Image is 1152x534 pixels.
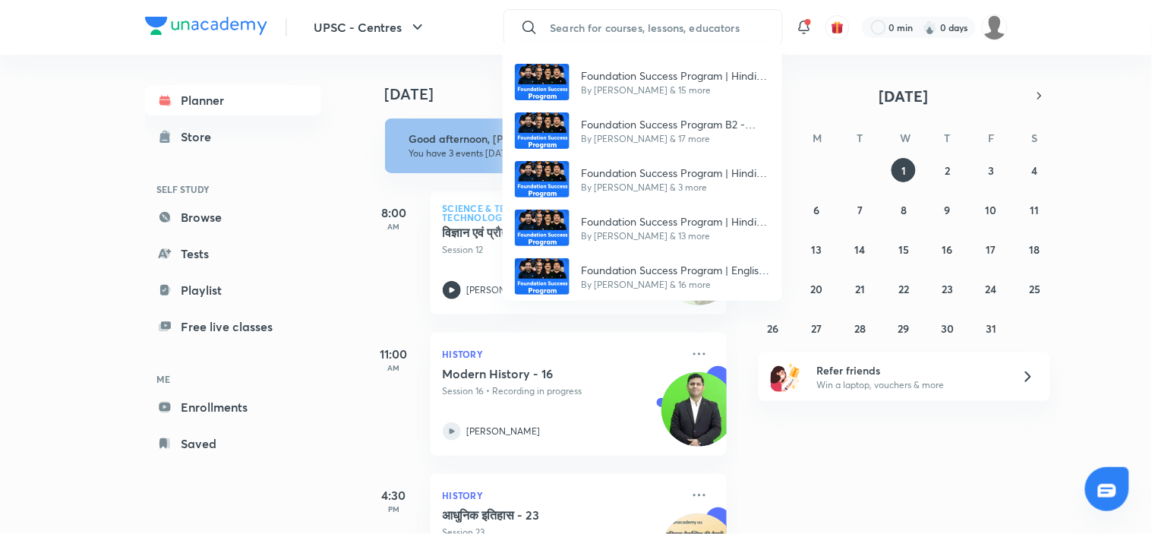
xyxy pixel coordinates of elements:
[503,252,782,301] a: AvatarFoundation Success Program | English Medium | B5 | 2026By [PERSON_NAME] & 16 more
[582,229,770,243] p: By [PERSON_NAME] & 13 more
[582,165,770,181] p: Foundation Success Program | Hindi Medium | B9 | 2026
[503,155,782,204] a: AvatarFoundation Success Program | Hindi Medium | B9 | 2026By [PERSON_NAME] & 3 more
[582,116,770,132] p: Foundation Success Program B2 - English Medium
[515,112,570,149] img: Avatar
[515,210,570,246] img: Avatar
[503,204,782,252] a: AvatarFoundation Success Program | Hindi Medium | B5 | 2026By [PERSON_NAME] & 13 more
[503,58,782,106] a: AvatarFoundation Success Program | Hindi Medium | B4 | 2025By [PERSON_NAME] & 15 more
[515,64,570,100] img: Avatar
[582,181,770,194] p: By [PERSON_NAME] & 3 more
[582,68,770,84] p: Foundation Success Program | Hindi Medium | B4 | 2025
[582,278,770,292] p: By [PERSON_NAME] & 16 more
[582,262,770,278] p: Foundation Success Program | English Medium | B5 | 2026
[515,258,570,295] img: Avatar
[515,161,570,197] img: Avatar
[582,213,770,229] p: Foundation Success Program | Hindi Medium | B5 | 2026
[582,84,770,97] p: By [PERSON_NAME] & 15 more
[503,106,782,155] a: AvatarFoundation Success Program B2 - English MediumBy [PERSON_NAME] & 17 more
[582,132,770,146] p: By [PERSON_NAME] & 17 more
